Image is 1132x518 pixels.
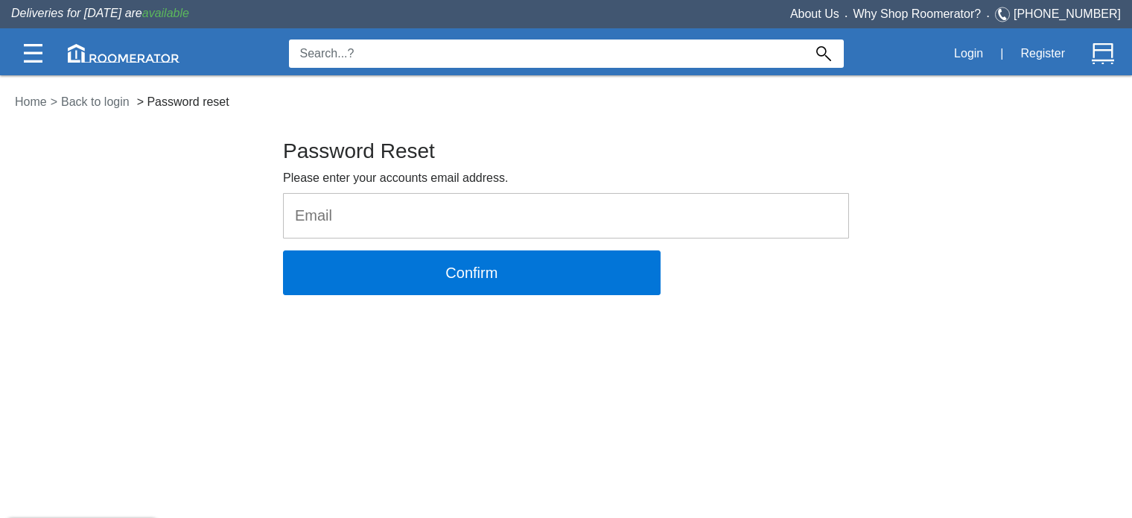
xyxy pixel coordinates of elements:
span: • [839,13,853,19]
img: Telephone.svg [995,5,1014,24]
label: > Password reset [133,93,233,111]
img: Cart.svg [1092,42,1114,65]
input: Search...? [289,40,804,68]
span: available [142,7,189,19]
a: Back to login [57,95,133,108]
span: Deliveries for [DATE] are [11,7,189,19]
button: Register [1012,38,1073,69]
label: > [51,93,57,111]
div: | [991,37,1012,70]
a: [PHONE_NUMBER] [1014,7,1121,20]
button: Login [946,38,991,69]
button: Confirm [283,250,661,295]
img: Search_Icon.svg [816,46,831,61]
img: roomerator-logo.svg [68,44,179,63]
label: Please enter your accounts email address. [283,169,508,187]
span: • [981,13,995,19]
img: Categories.svg [24,44,42,63]
h3: Password Reset [283,128,849,163]
a: Home [11,95,51,108]
a: Why Shop Roomerator? [853,7,982,20]
a: About Us [790,7,839,20]
input: Email [284,194,848,238]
